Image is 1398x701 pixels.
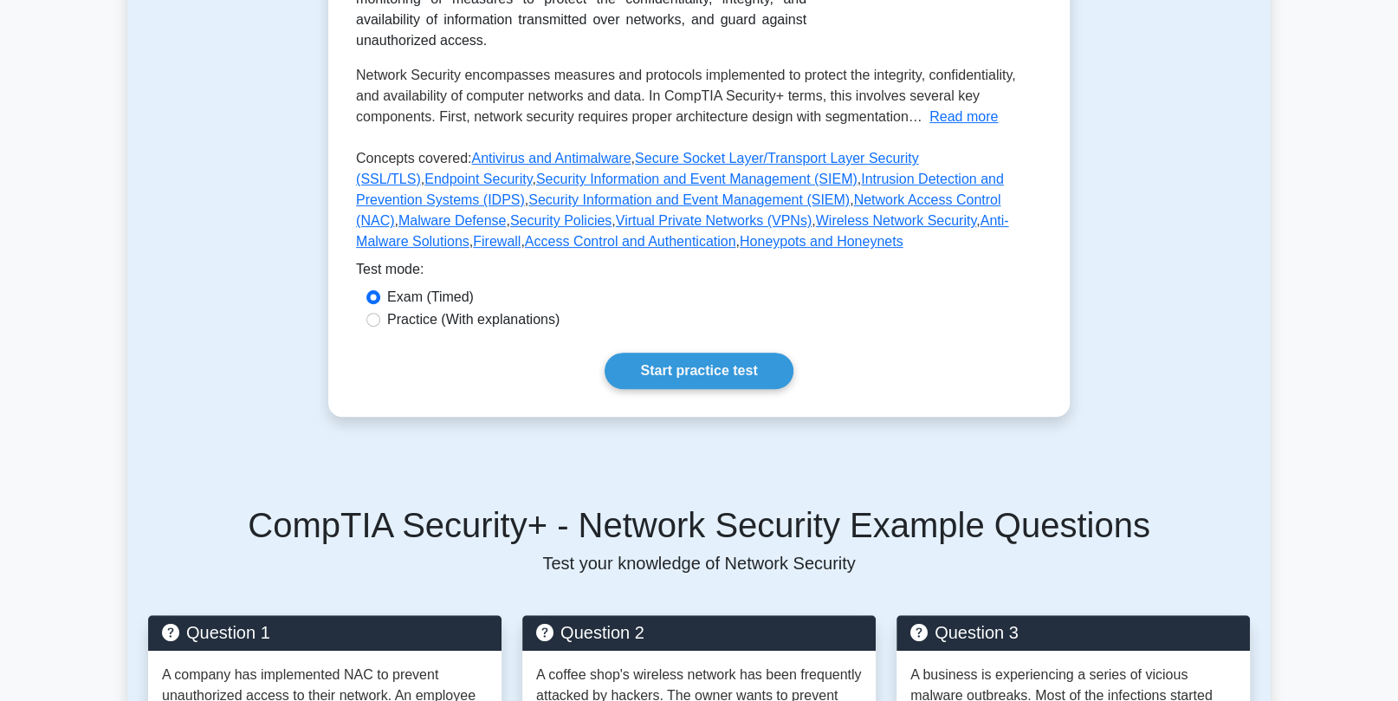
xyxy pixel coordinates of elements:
[536,172,858,186] a: Security Information and Event Management (SIEM)
[929,107,998,127] button: Read more
[356,151,919,186] a: Secure Socket Layer/Transport Layer Security (SSL/TLS)
[910,622,1236,643] h5: Question 3
[356,259,1042,287] div: Test mode:
[398,213,507,228] a: Malware Defense
[616,213,812,228] a: Virtual Private Networks (VPNs)
[528,192,850,207] a: Security Information and Event Management (SIEM)
[510,213,612,228] a: Security Policies
[356,148,1042,259] p: Concepts covered: , , , , , , , , , , , , , ,
[536,622,862,643] h5: Question 2
[148,504,1250,546] h5: CompTIA Security+ - Network Security Example Questions
[605,353,793,389] a: Start practice test
[740,234,903,249] a: Honeypots and Honeynets
[387,287,474,308] label: Exam (Timed)
[148,553,1250,574] p: Test your knowledge of Network Security
[424,172,532,186] a: Endpoint Security
[356,68,1016,124] span: Network Security encompasses measures and protocols implemented to protect the integrity, confide...
[525,234,736,249] a: Access Control and Authentication
[816,213,977,228] a: Wireless Network Security
[473,234,521,249] a: Firewall
[471,151,631,166] a: Antivirus and Antimalware
[387,309,560,330] label: Practice (With explanations)
[162,622,488,643] h5: Question 1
